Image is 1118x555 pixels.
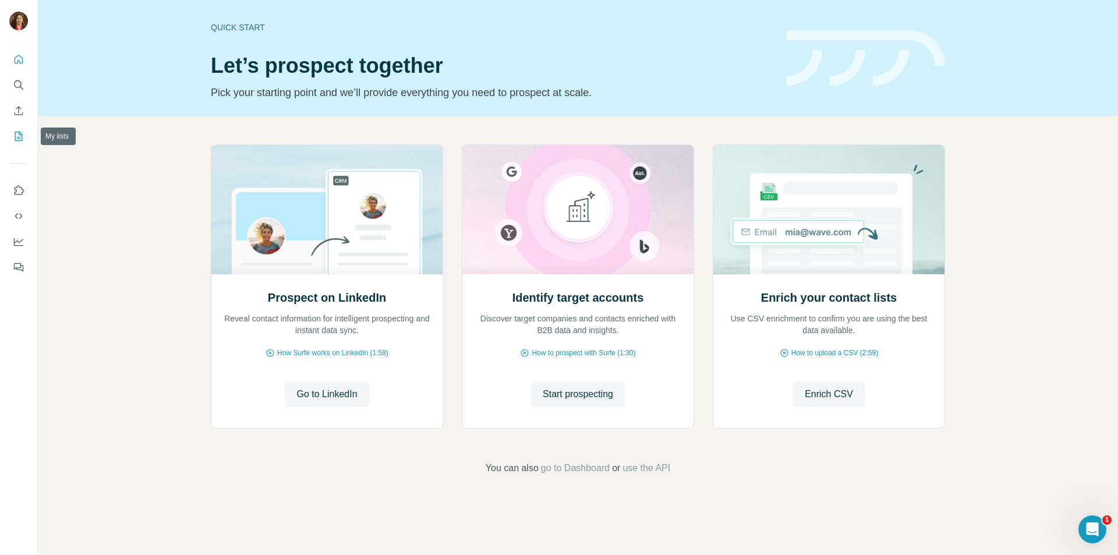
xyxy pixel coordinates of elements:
span: 1 [1102,515,1112,525]
span: You can also [486,461,539,475]
span: Go to LinkedIn [296,387,357,401]
button: Go to LinkedIn [285,381,369,407]
button: Search [9,75,28,96]
button: Start prospecting [531,381,625,407]
button: My lists [9,126,28,147]
h1: Let’s prospect together [211,54,772,77]
button: Enrich CSV [793,381,865,407]
button: Quick start [9,49,28,70]
button: Use Surfe API [9,206,28,227]
p: Discover target companies and contacts enriched with B2B data and insights. [474,313,682,336]
button: Feedback [9,257,28,278]
img: Enrich your contact lists [713,145,945,274]
iframe: Intercom live chat [1078,515,1106,543]
span: How to prospect with Surfe (1:30) [532,348,635,358]
h2: Prospect on LinkedIn [268,289,386,306]
span: Enrich CSV [805,387,853,401]
button: Enrich CSV [9,100,28,121]
p: Pick your starting point and we’ll provide everything you need to prospect at scale. [211,84,772,101]
img: banner [786,30,945,87]
div: Quick start [211,22,772,33]
img: Avatar [9,12,28,30]
img: Identify target accounts [462,145,694,274]
h2: Identify target accounts [512,289,644,306]
span: How to upload a CSV (2:59) [791,348,878,358]
span: or [612,461,620,475]
p: Reveal contact information for intelligent prospecting and instant data sync. [223,313,431,336]
span: How Surfe works on LinkedIn (1:58) [277,348,388,358]
button: Use Surfe on LinkedIn [9,180,28,201]
img: Prospect on LinkedIn [211,145,443,274]
h2: Enrich your contact lists [761,289,897,306]
button: use the API [622,461,670,475]
span: Start prospecting [543,387,613,401]
p: Use CSV enrichment to confirm you are using the best data available. [725,313,933,336]
button: go to Dashboard [541,461,610,475]
button: Dashboard [9,231,28,252]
